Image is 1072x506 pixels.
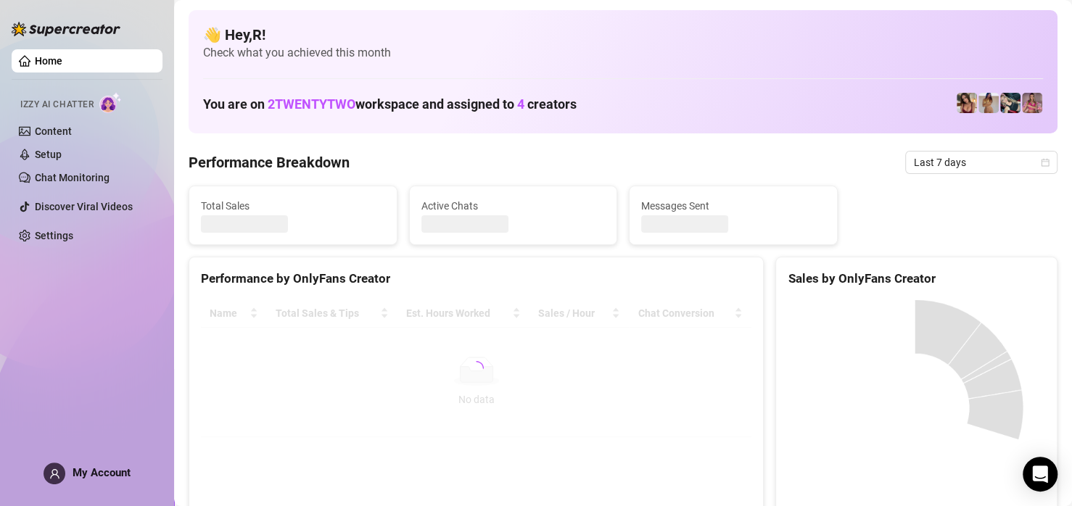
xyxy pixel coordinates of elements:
[957,93,977,113] img: Georgia (Free)
[35,172,110,183] a: Chat Monitoring
[1023,457,1057,492] div: Open Intercom Messenger
[203,25,1043,45] h4: 👋 Hey, R !
[35,55,62,67] a: Home
[35,149,62,160] a: Setup
[268,96,355,112] span: 2TWENTYTWO
[49,468,60,479] span: user
[35,125,72,137] a: Content
[914,152,1049,173] span: Last 7 days
[1022,93,1042,113] img: Tabby (VIP)
[99,92,122,113] img: AI Chatter
[203,45,1043,61] span: Check what you achieved this month
[978,93,999,113] img: Georgia (VIP)
[641,198,825,214] span: Messages Sent
[1000,93,1021,113] img: Tabby (Free)
[469,360,485,376] span: loading
[201,269,751,289] div: Performance by OnlyFans Creator
[201,198,385,214] span: Total Sales
[35,230,73,241] a: Settings
[20,98,94,112] span: Izzy AI Chatter
[788,269,1045,289] div: Sales by OnlyFans Creator
[517,96,524,112] span: 4
[421,198,606,214] span: Active Chats
[35,201,133,212] a: Discover Viral Videos
[12,22,120,36] img: logo-BBDzfeDw.svg
[203,96,577,112] h1: You are on workspace and assigned to creators
[73,466,131,479] span: My Account
[189,152,350,173] h4: Performance Breakdown
[1041,158,1050,167] span: calendar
